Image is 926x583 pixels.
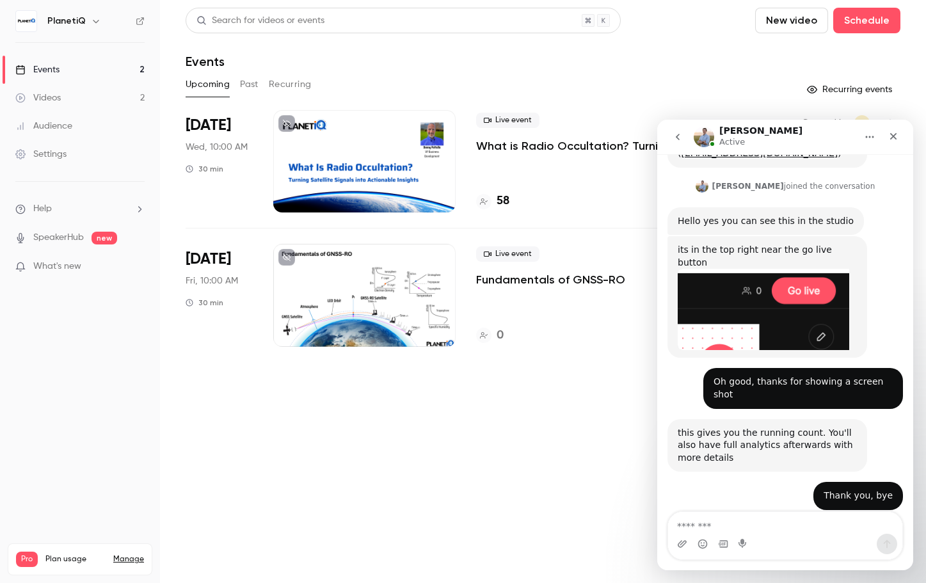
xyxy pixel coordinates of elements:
span: Help [33,202,52,216]
div: Videos [15,92,61,104]
a: 58 [476,193,509,210]
div: Oct 17 Fri, 10:00 AM (America/Los Angeles) [186,244,253,346]
h4: 58 [497,193,509,210]
button: Past [240,74,259,95]
li: help-dropdown-opener [15,202,145,216]
button: New video [755,8,828,33]
span: What's new [33,260,81,273]
span: Created by [802,115,849,131]
button: Recurring events [801,79,900,100]
div: Search for videos or events [196,14,324,28]
div: Events [15,63,60,76]
span: Wed, 10:00 AM [186,141,248,154]
button: Recurring [269,74,312,95]
span: KD [857,115,867,131]
div: Settings [15,148,67,161]
h4: 0 [497,327,504,344]
a: 0 [476,327,504,344]
iframe: Intercom live chat [657,120,913,570]
span: Pro [16,552,38,567]
h1: Events [186,54,225,69]
span: Plan usage [45,554,106,564]
span: [DATE] [186,249,231,269]
span: Fri, 10:00 AM [186,275,238,287]
div: 30 min [186,298,223,308]
img: PlanetiQ [16,11,36,31]
span: Karen Dubey [854,115,870,131]
h6: PlanetiQ [47,15,86,28]
span: Live event [476,113,539,128]
button: Schedule [833,8,900,33]
span: [DATE] [186,115,231,136]
a: Manage [113,554,144,564]
span: new [92,232,117,244]
a: What is Radio Occultation? Turning Satellite Signals into Actionable Insights [476,138,712,154]
div: Audience [15,120,72,132]
span: Live event [476,246,539,262]
div: Oct 15 Wed, 10:00 AM (America/Los Angeles) [186,110,253,212]
div: 30 min [186,164,223,174]
button: Upcoming [186,74,230,95]
a: Fundamentals of GNSS-RO [476,272,625,287]
a: SpeakerHub [33,231,84,244]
